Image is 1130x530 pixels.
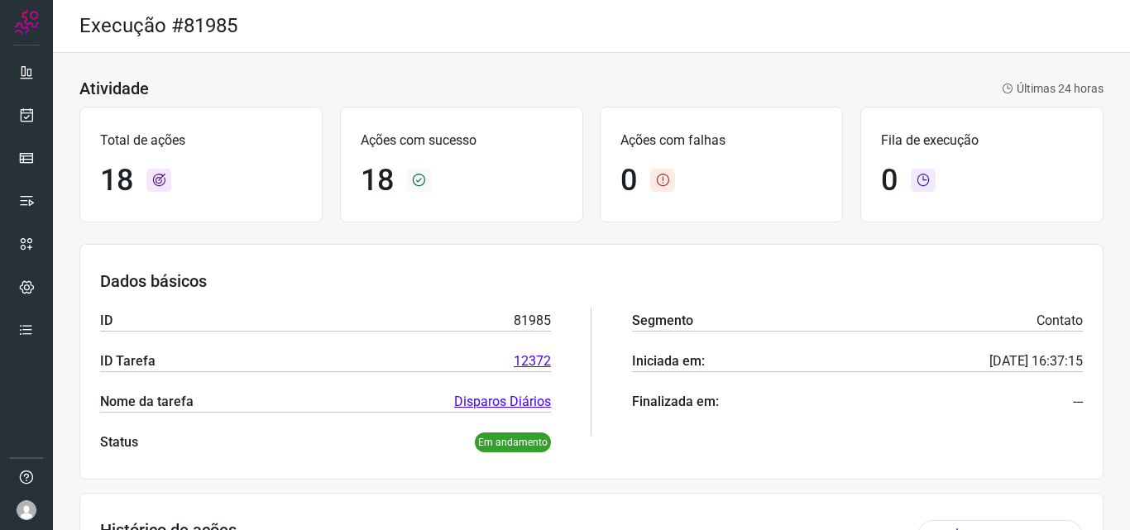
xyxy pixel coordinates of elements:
p: Contato [1037,311,1083,331]
p: ID Tarefa [100,351,156,371]
p: Iniciada em: [632,351,705,371]
p: Últimas 24 horas [1002,80,1104,98]
h1: 18 [100,163,133,198]
h1: 0 [881,163,898,198]
p: Total de ações [100,131,302,150]
p: Finalizada em: [632,392,719,412]
h1: 18 [361,163,394,198]
p: Em andamento [475,432,551,452]
p: Status [100,432,138,452]
p: Ações com sucesso [361,131,563,150]
h3: Dados básicos [100,271,1083,291]
a: 12372 [514,351,551,371]
p: Nome da tarefa [100,392,194,412]
p: Ações com falhas [620,131,822,150]
img: avatar-user-boy.jpg [17,500,36,520]
p: 81985 [514,311,551,331]
p: [DATE] 16:37:15 [989,351,1083,371]
h1: 0 [620,163,637,198]
p: ID [100,311,113,331]
img: Logo [14,10,39,35]
p: --- [1073,392,1083,412]
h2: Execução #81985 [79,14,237,38]
h3: Atividade [79,79,149,98]
a: Disparos Diários [454,392,551,412]
p: Segmento [632,311,693,331]
p: Fila de execução [881,131,1083,150]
